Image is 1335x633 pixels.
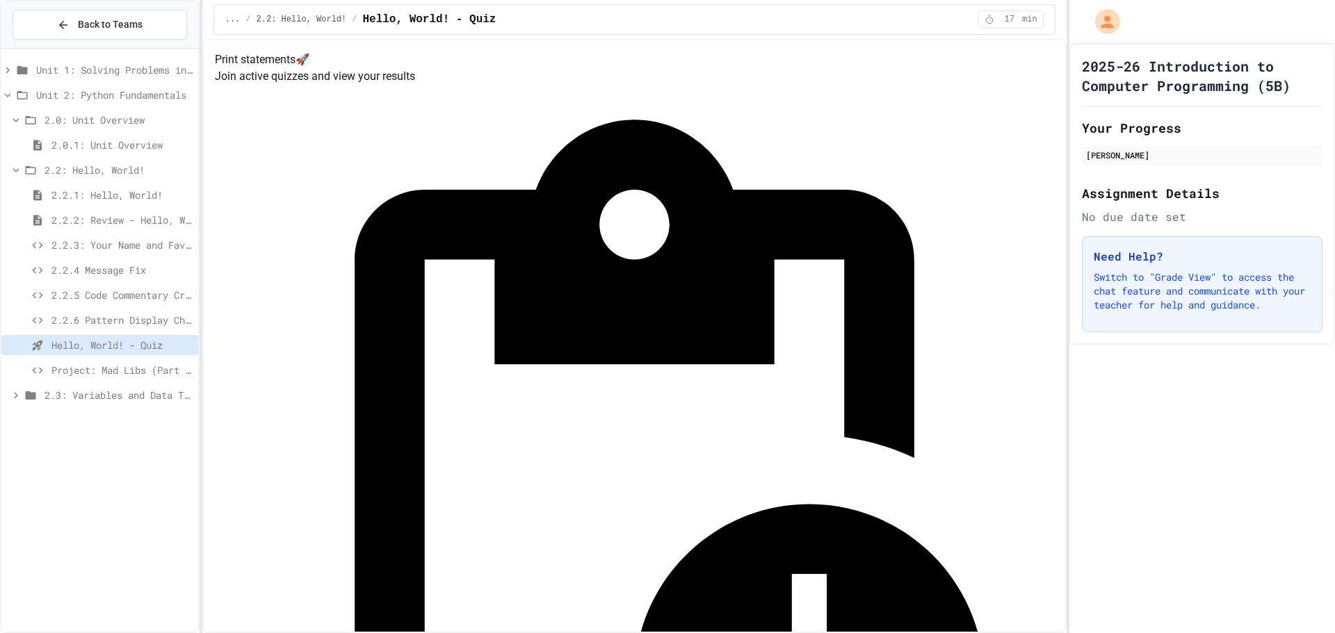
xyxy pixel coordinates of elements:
span: 2.2: Hello, World! [44,163,193,177]
span: 2.3: Variables and Data Types [44,388,193,402]
span: 2.2.2: Review - Hello, World! [51,213,193,227]
h2: Your Progress [1082,118,1322,138]
span: 2.2.5 Code Commentary Creator [51,288,193,302]
button: Back to Teams [13,10,187,40]
span: Project: Mad Libs (Part 1) [51,363,193,377]
span: Unit 2: Python Fundamentals [36,88,193,102]
h1: 2025-26 Introduction to Computer Programming (5B) [1082,56,1322,95]
p: Join active quizzes and view your results [215,68,1054,85]
span: min [1022,14,1037,25]
h2: Assignment Details [1082,183,1322,203]
span: Hello, World! - Quiz [362,11,496,28]
span: 2.2.3: Your Name and Favorite Movie [51,238,193,252]
span: / [245,14,250,25]
span: 2.2.4 Message Fix [51,263,193,277]
span: 2.2.1: Hello, World! [51,188,193,202]
p: Switch to "Grade View" to access the chat feature and communicate with your teacher for help and ... [1094,270,1311,312]
div: My Account [1081,6,1124,38]
h4: Print statements 🚀 [215,51,1054,68]
span: Back to Teams [78,17,143,32]
div: [PERSON_NAME] [1086,149,1318,161]
div: No due date set [1082,208,1322,225]
span: / [352,14,357,25]
span: Hello, World! - Quiz [51,338,193,352]
span: ... [225,14,241,25]
span: 2.0.1: Unit Overview [51,138,193,152]
span: 2.2.6 Pattern Display Challenge [51,313,193,327]
span: 2.0: Unit Overview [44,113,193,127]
h3: Need Help? [1094,248,1311,265]
span: Unit 1: Solving Problems in Computer Science [36,63,193,77]
span: 17 [998,14,1021,25]
span: 2.2: Hello, World! [257,14,347,25]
